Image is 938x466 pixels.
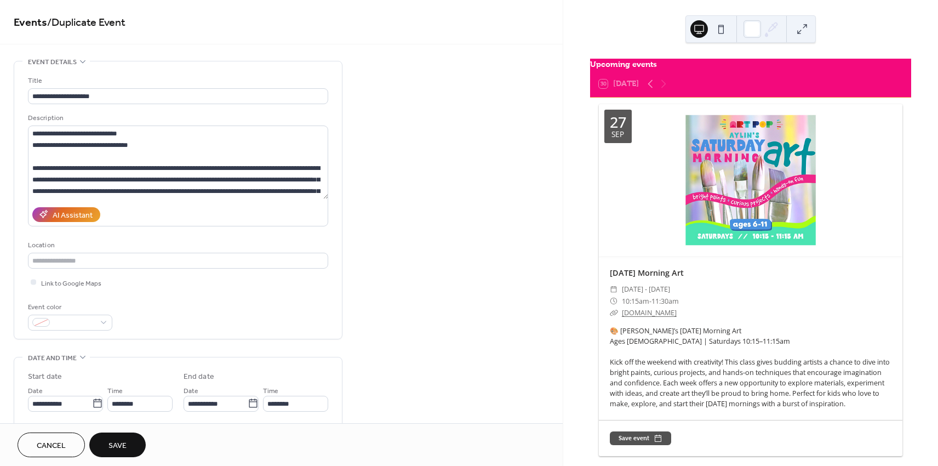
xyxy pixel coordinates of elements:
[41,277,101,289] span: Link to Google Maps
[108,440,127,452] span: Save
[610,295,617,307] div: ​
[184,385,198,396] span: Date
[28,240,326,251] div: Location
[28,371,62,383] div: Start date
[610,307,617,319] div: ​
[610,268,684,278] a: [DATE] Morning Art
[28,353,77,364] span: Date and time
[599,326,902,409] div: 🎨 [PERSON_NAME]’s [DATE] Morning Art Ages [DEMOGRAPHIC_DATA] | Saturdays 10:15–11:15am Kick off t...
[610,431,671,445] button: Save event
[107,385,123,396] span: Time
[622,283,670,295] span: [DATE] - [DATE]
[611,131,624,139] div: Sep
[28,56,77,68] span: Event details
[622,308,677,317] a: [DOMAIN_NAME]
[32,207,100,222] button: AI Assistant
[610,115,626,129] div: 27
[651,295,679,307] span: 11:30am
[14,12,47,33] a: Events
[28,75,326,87] div: Title
[622,295,649,307] span: 10:15am
[37,440,66,452] span: Cancel
[184,371,214,383] div: End date
[18,433,85,457] button: Cancel
[610,283,617,295] div: ​
[28,385,43,396] span: Date
[263,385,278,396] span: Time
[53,209,93,221] div: AI Assistant
[28,302,110,313] div: Event color
[89,433,146,457] button: Save
[590,59,911,71] div: Upcoming events
[28,112,326,124] div: Description
[47,12,125,33] span: / Duplicate Event
[649,295,651,307] span: -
